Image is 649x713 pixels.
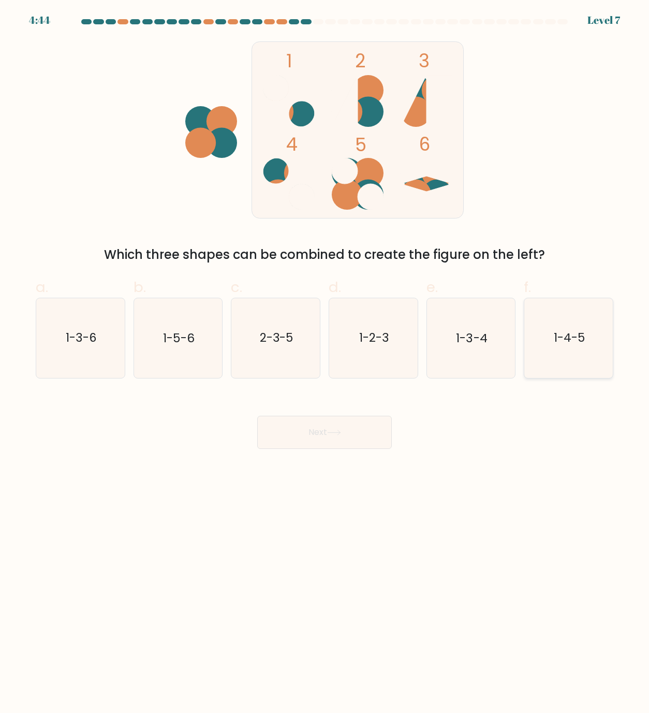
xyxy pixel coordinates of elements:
[134,277,146,297] span: b.
[231,277,242,297] span: c.
[359,330,389,346] text: 1-2-3
[260,330,293,346] text: 2-3-5
[456,330,487,346] text: 1-3-4
[426,277,438,297] span: e.
[29,12,50,28] div: 4:44
[66,330,97,346] text: 1-3-6
[286,132,298,157] tspan: 4
[419,132,430,157] tspan: 6
[286,48,292,74] tspan: 1
[257,416,392,449] button: Next
[329,277,341,297] span: d.
[419,48,430,74] tspan: 3
[587,12,620,28] div: Level 7
[355,48,366,74] tspan: 2
[164,330,195,346] text: 1-5-6
[42,245,607,264] div: Which three shapes can be combined to create the figure on the left?
[355,132,366,157] tspan: 5
[554,330,585,346] text: 1-4-5
[524,277,531,297] span: f.
[36,277,48,297] span: a.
